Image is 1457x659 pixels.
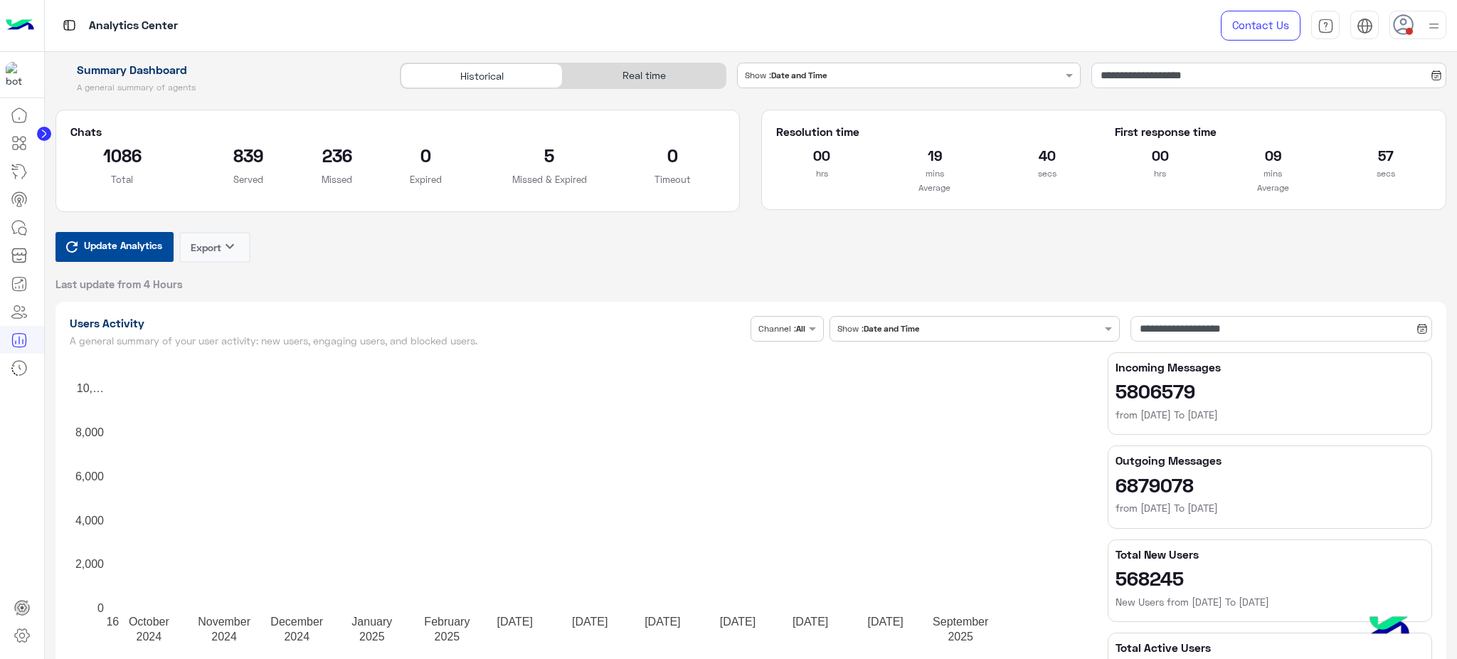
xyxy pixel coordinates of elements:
img: tab [1318,18,1334,34]
p: Missed [322,172,352,186]
b: Date and Time [771,70,827,80]
span: Update Analytics [80,236,166,255]
h2: 568245 [1116,566,1424,589]
a: Contact Us [1221,11,1300,41]
img: hulul-logo.png [1365,602,1414,652]
h2: 1086 [70,144,175,167]
p: Missed & Expired [499,172,599,186]
text: [DATE] [645,615,680,627]
text: December [270,615,323,627]
h5: Chats [70,125,726,139]
h6: from [DATE] To [DATE] [1116,408,1424,422]
b: All [796,323,805,334]
p: hrs [1115,167,1206,181]
text: 4,000 [75,514,103,526]
h1: Summary Dashboard [55,63,384,77]
div: Real time [563,63,725,88]
div: Historical [401,63,563,88]
p: Expired [373,172,478,186]
h2: 236 [322,144,352,167]
img: 1403182699927242 [6,62,31,88]
text: 2024 [136,630,161,642]
h5: A general summary of your user activity: new users, engaging users, and blocked users. [70,335,746,347]
h6: from [DATE] To [DATE] [1116,501,1424,515]
text: November [198,615,250,627]
text: 2,000 [75,558,103,570]
p: mins [889,167,980,181]
text: January [351,615,392,627]
text: [DATE] [792,615,827,627]
h2: 57 [1340,144,1431,167]
p: secs [1340,167,1431,181]
h2: 40 [1002,144,1093,167]
h1: Users Activity [70,316,746,330]
button: Exportkeyboard_arrow_down [179,232,250,263]
text: 2025 [359,630,385,642]
text: 2025 [434,630,460,642]
p: Average [1115,181,1431,195]
p: mins [1227,167,1318,181]
text: [DATE] [867,615,903,627]
b: Date and Time [864,323,919,334]
h5: Incoming Messages [1116,360,1424,374]
button: Update Analytics [55,232,174,262]
h5: Outgoing Messages [1116,453,1424,468]
span: Last update from 4 Hours [55,277,183,291]
text: 2024 [211,630,237,642]
p: Timeout [620,172,725,186]
p: Analytics Center [89,16,178,36]
i: keyboard_arrow_down [221,238,238,255]
text: 0 [97,602,104,614]
text: 2024 [284,630,309,642]
h2: 19 [889,144,980,167]
h5: Total New Users [1116,547,1424,562]
h5: A general summary of agents [55,82,384,93]
h2: 5 [499,144,599,167]
p: secs [1002,167,1093,181]
h2: 0 [373,144,478,167]
img: Logo [6,11,34,41]
text: October [128,615,169,627]
h2: 09 [1227,144,1318,167]
img: profile [1425,17,1443,35]
text: [DATE] [719,615,755,627]
text: 2025 [948,630,973,642]
h2: 00 [776,144,867,167]
h5: First response time [1115,125,1431,139]
p: hrs [776,167,867,181]
h2: 0 [620,144,725,167]
text: February [424,615,470,627]
a: tab [1311,11,1340,41]
p: Average [776,181,1093,195]
h2: 6879078 [1116,473,1424,496]
text: 16 [106,615,119,627]
text: 10,… [76,382,103,394]
h2: 00 [1115,144,1206,167]
text: [DATE] [572,615,608,627]
p: Served [196,172,300,186]
text: 6,000 [75,470,103,482]
h5: Total Active Users [1116,640,1424,655]
text: 8,000 [75,426,103,438]
p: Total [70,172,175,186]
text: September [933,615,989,627]
h2: 5806579 [1116,379,1424,402]
img: tab [1357,18,1373,34]
img: tab [60,16,78,34]
h2: 839 [196,144,300,167]
h5: Resolution time [776,125,1093,139]
text: [DATE] [497,615,532,627]
h6: New Users from [DATE] To [DATE] [1116,595,1424,609]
